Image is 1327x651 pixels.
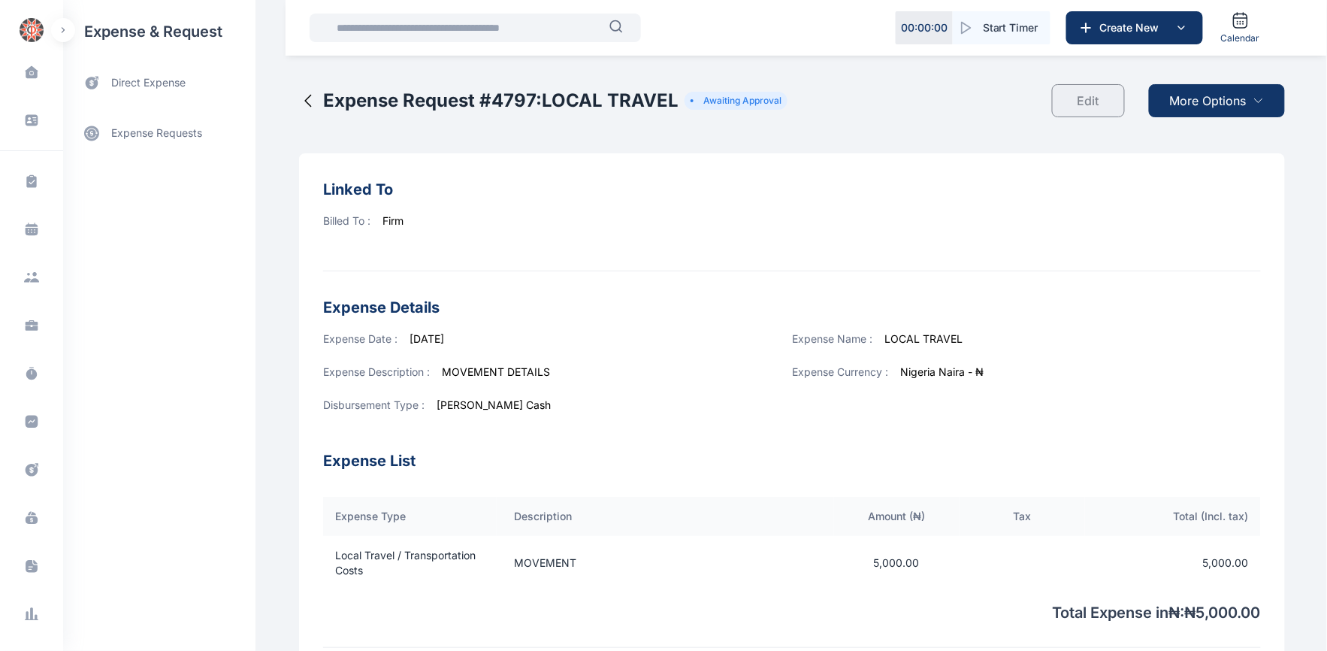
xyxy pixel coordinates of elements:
[323,332,397,345] span: Expense Date :
[323,365,430,378] span: Expense Description :
[63,103,255,151] div: expense requests
[323,89,679,113] h2: Expense Request # 4797 : LOCAL TRAVEL
[960,497,1085,536] th: Tax
[442,365,550,378] span: MOVEMENT DETAILS
[1052,72,1137,129] a: Edit
[1094,20,1172,35] span: Create New
[1052,84,1125,117] button: Edit
[323,398,425,411] span: Disbursement Type :
[792,332,872,345] span: Expense Name :
[323,295,1261,319] h3: Expense Details
[953,11,1050,44] button: Start Timer
[1085,497,1261,536] th: Total (Incl. tax)
[323,536,497,590] td: Local Travel / Transportation Costs
[111,75,186,91] span: direct expense
[901,20,948,35] p: 00 : 00 : 00
[691,95,781,107] li: Awaiting Approval
[983,20,1038,35] span: Start Timer
[1085,536,1261,590] td: 5,000.00
[792,365,888,378] span: Expense Currency :
[323,431,1261,473] h3: Expense List
[1221,32,1260,44] span: Calendar
[1170,92,1247,110] span: More Options
[63,115,255,151] a: expense requests
[323,497,497,536] th: Expense Type
[382,214,404,227] span: Firm
[323,214,370,227] span: Billed To :
[299,72,787,129] button: Expense Request #4797:LOCAL TRAVELAwaiting Approval
[834,536,960,590] td: 5,000.00
[323,177,1261,201] h3: Linked To
[1066,11,1203,44] button: Create New
[1215,5,1266,50] a: Calendar
[497,536,834,590] td: MOVEMENT
[63,63,255,103] a: direct expense
[900,365,984,378] span: Nigeria Naira - ₦
[497,497,834,536] th: Description
[437,398,551,411] span: [PERSON_NAME] Cash
[410,332,444,345] span: [DATE]
[323,590,1261,623] p: Total Expense in ₦ : ₦ 5,000.00
[834,497,960,536] th: Amount ( ₦ )
[884,332,963,345] span: LOCAL TRAVEL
